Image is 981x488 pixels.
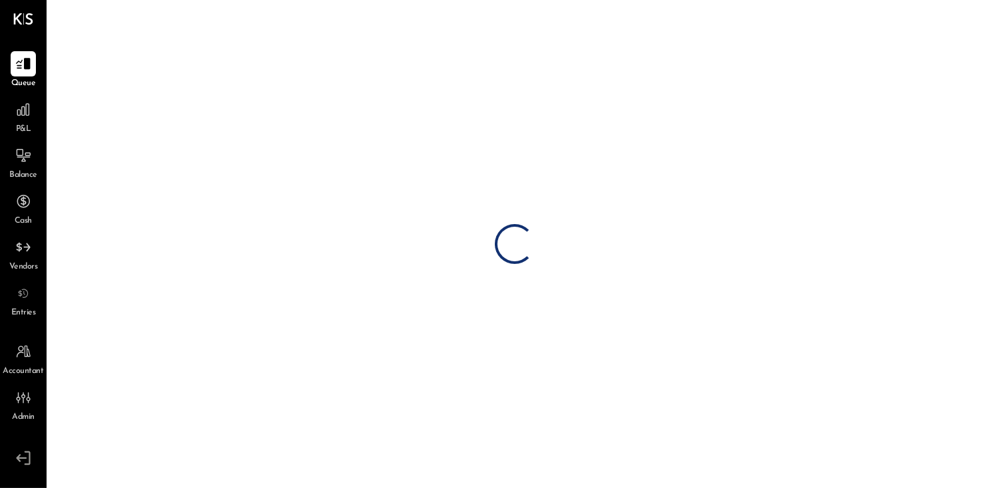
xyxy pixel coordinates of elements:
span: Balance [9,170,37,182]
span: Entries [11,307,36,319]
a: Queue [1,51,46,90]
span: Cash [15,215,32,227]
a: Vendors [1,235,46,273]
span: P&L [16,124,31,136]
span: Queue [11,78,36,90]
a: P&L [1,97,46,136]
span: Vendors [9,261,38,273]
a: Admin [1,385,46,424]
span: Admin [12,412,35,424]
a: Accountant [1,339,46,378]
a: Entries [1,281,46,319]
a: Cash [1,189,46,227]
a: Balance [1,143,46,182]
span: Accountant [3,366,44,378]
